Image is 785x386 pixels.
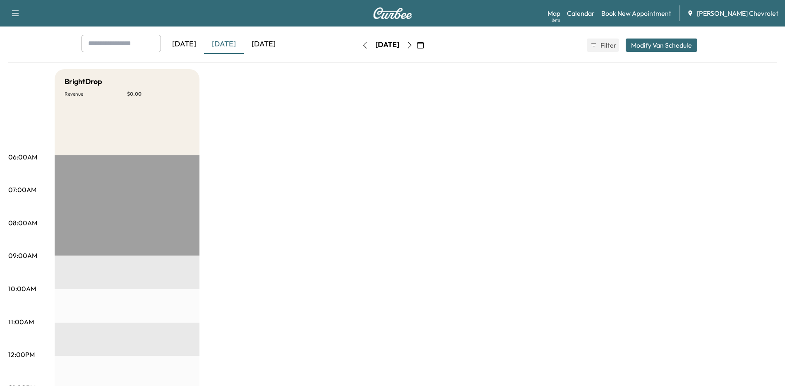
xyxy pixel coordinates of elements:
[244,35,283,54] div: [DATE]
[8,185,36,195] p: 07:00AM
[567,8,595,18] a: Calendar
[8,317,34,327] p: 11:00AM
[373,7,413,19] img: Curbee Logo
[600,40,615,50] span: Filter
[65,76,102,87] h5: BrightDrop
[587,39,619,52] button: Filter
[8,284,36,294] p: 10:00AM
[164,35,204,54] div: [DATE]
[65,91,127,97] p: Revenue
[626,39,697,52] button: Modify Van Schedule
[547,8,560,18] a: MapBeta
[601,8,671,18] a: Book New Appointment
[8,251,37,261] p: 09:00AM
[8,218,37,228] p: 08:00AM
[8,152,37,162] p: 06:00AM
[204,35,244,54] div: [DATE]
[375,40,399,50] div: [DATE]
[552,17,560,23] div: Beta
[127,91,190,97] p: $ 0.00
[697,8,778,18] span: [PERSON_NAME] Chevrolet
[8,350,35,359] p: 12:00PM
